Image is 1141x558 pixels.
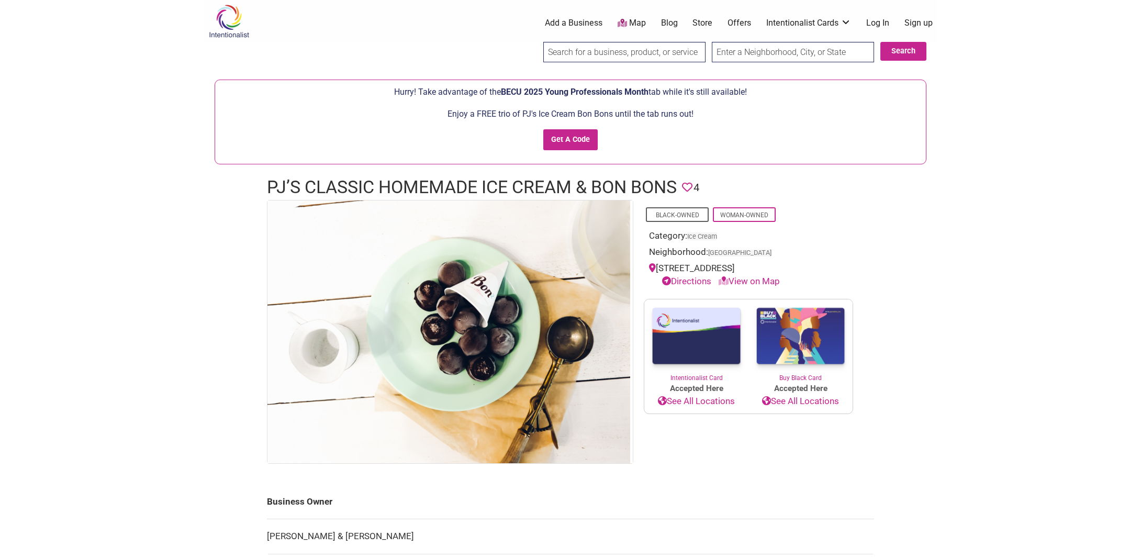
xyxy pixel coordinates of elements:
[644,383,748,395] span: Accepted Here
[693,180,699,196] span: 4
[220,107,921,121] p: Enjoy a FREE trio of PJ's Ice Cream Bon Bons until the tab runs out!
[543,42,706,62] input: Search for a business, product, or service
[712,42,874,62] input: Enter a Neighborhood, City, or State
[866,17,889,29] a: Log In
[766,17,851,29] a: Intentionalist Cards
[662,276,711,286] a: Directions
[204,4,254,38] img: Intentionalist
[543,129,598,151] input: Get A Code
[220,85,921,99] p: Hurry! Take advantage of the tab while it's still available!
[661,17,678,29] a: Blog
[748,299,853,374] img: Buy Black Card
[618,17,646,29] a: Map
[267,175,677,200] h1: PJ’s Classic Homemade Ice Cream & Bon Bons
[687,232,717,240] a: Ice Cream
[644,299,748,373] img: Intentionalist Card
[649,245,848,262] div: Neighborhood:
[719,276,780,286] a: View on Map
[649,229,848,245] div: Category:
[501,87,648,97] span: BECU 2025 Young Professionals Month
[267,519,874,554] td: [PERSON_NAME] & [PERSON_NAME]
[880,42,926,61] button: Search
[656,211,699,219] a: Black-Owned
[904,17,933,29] a: Sign up
[692,17,712,29] a: Store
[708,250,771,256] span: [GEOGRAPHIC_DATA]
[748,395,853,408] a: See All Locations
[644,395,748,408] a: See All Locations
[267,200,630,463] img: PJ's Classic Ice Cream & Bon Bons
[545,17,602,29] a: Add a Business
[748,299,853,383] a: Buy Black Card
[728,17,751,29] a: Offers
[267,485,874,519] td: Business Owner
[644,299,748,383] a: Intentionalist Card
[649,262,848,288] div: [STREET_ADDRESS]
[720,211,768,219] a: Woman-Owned
[748,383,853,395] span: Accepted Here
